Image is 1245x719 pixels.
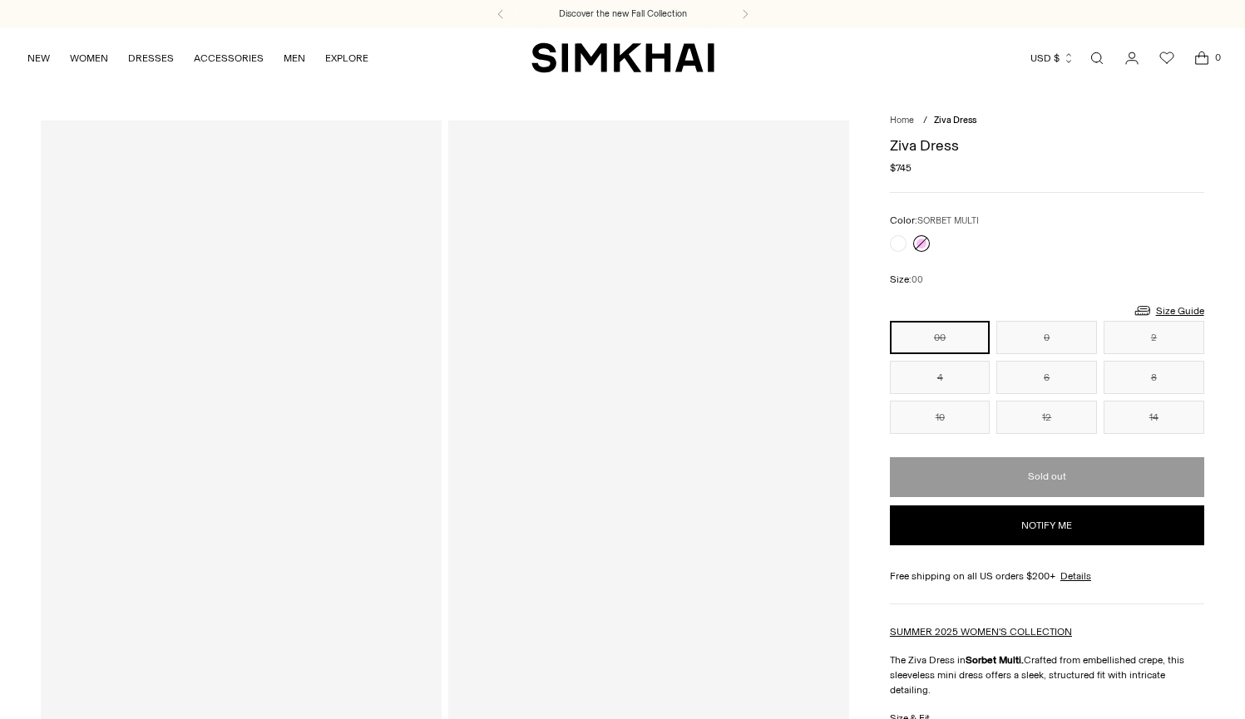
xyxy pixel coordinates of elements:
a: Details [1060,569,1091,584]
a: DRESSES [128,40,174,76]
a: Discover the new Fall Collection [559,7,687,21]
button: 0 [996,321,1097,354]
strong: Sorbet Multi. [966,654,1024,666]
a: SUMMER 2025 WOMEN'S COLLECTION [890,626,1072,638]
h1: Ziva Dress [890,138,1204,153]
button: 00 [890,321,991,354]
nav: breadcrumbs [890,114,1204,128]
button: 2 [1104,321,1204,354]
a: SIMKHAI [531,42,714,74]
button: 6 [996,361,1097,394]
button: 12 [996,401,1097,434]
a: Open search modal [1080,42,1114,75]
a: ACCESSORIES [194,40,264,76]
a: Go to the account page [1115,42,1149,75]
label: Color: [890,213,979,229]
span: SORBET MULTI [917,215,979,226]
button: 10 [890,401,991,434]
div: Free shipping on all US orders $200+ [890,569,1204,584]
button: Notify me [890,505,1204,545]
button: USD $ [1030,40,1075,76]
span: $745 [890,160,912,175]
button: 14 [1104,401,1204,434]
a: Size Guide [1133,300,1204,321]
a: EXPLORE [325,40,368,76]
span: 00 [912,274,923,285]
label: Size: [890,272,923,288]
a: Home [890,115,914,126]
button: 4 [890,361,991,394]
a: Open cart modal [1185,42,1218,75]
a: WOMEN [70,40,108,76]
div: / [923,114,927,128]
button: 8 [1104,361,1204,394]
a: NEW [27,40,50,76]
a: Wishlist [1150,42,1183,75]
span: Ziva Dress [934,115,976,126]
a: MEN [284,40,305,76]
span: 0 [1210,50,1225,65]
p: The Ziva Dress in Crafted from embellished crepe, this sleeveless mini dress offers a sleek, stru... [890,653,1204,697]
